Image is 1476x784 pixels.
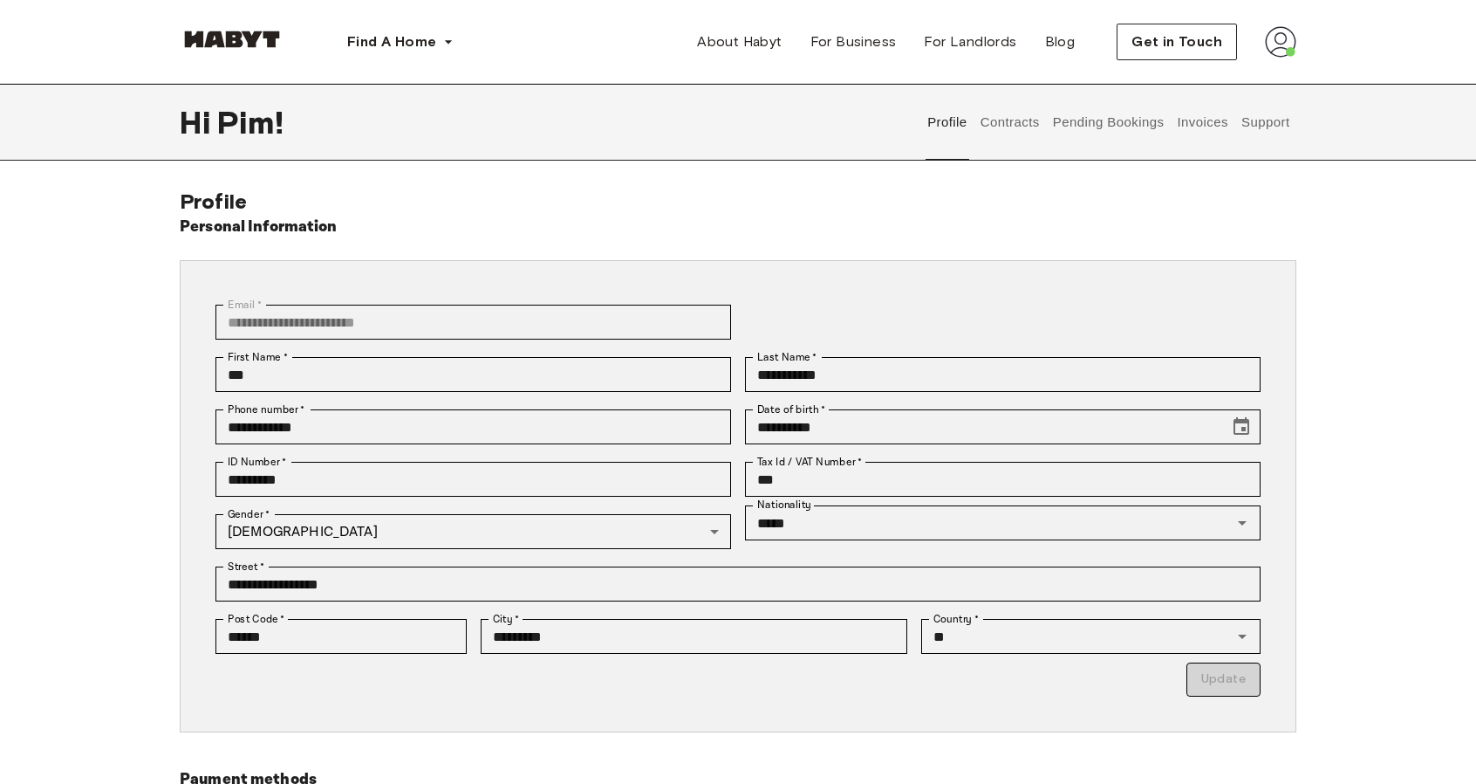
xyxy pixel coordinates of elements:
button: Profile [926,84,970,161]
label: First Name [228,349,288,365]
div: You can't change your email address at the moment. Please reach out to customer support in case y... [215,305,731,340]
button: Contracts [978,84,1042,161]
label: Last Name [757,349,817,365]
a: For Business [796,24,911,59]
label: Tax Id / VAT Number [757,454,862,470]
button: Pending Bookings [1050,84,1166,161]
div: [DEMOGRAPHIC_DATA] [215,514,731,549]
span: Profile [180,189,247,214]
button: Open [1230,511,1254,535]
label: Date of birth [757,402,825,417]
a: For Landlords [910,24,1030,59]
span: Pim ! [217,104,284,141]
label: Country [933,611,979,627]
label: Nationality [757,498,811,512]
button: Find A Home [333,24,468,59]
a: Blog [1031,24,1090,59]
button: Open [1230,624,1254,649]
span: Blog [1045,31,1076,52]
label: Post Code [228,611,285,627]
span: Get in Touch [1131,31,1222,52]
label: City [493,611,520,627]
button: Get in Touch [1117,24,1237,60]
label: ID Number [228,454,286,470]
label: Street [228,559,264,574]
div: user profile tabs [921,84,1296,161]
span: Find A Home [347,31,436,52]
button: Support [1239,84,1292,161]
a: About Habyt [683,24,796,59]
span: For Landlords [924,31,1016,52]
img: Habyt [180,31,284,48]
span: About Habyt [697,31,782,52]
span: For Business [810,31,897,52]
label: Gender [228,506,270,522]
label: Phone number [228,402,305,417]
button: Invoices [1175,84,1230,161]
img: avatar [1265,26,1296,58]
h6: Personal Information [180,215,338,239]
span: Hi [180,104,217,141]
button: Choose date, selected date is Mar 30, 2004 [1224,409,1259,444]
label: Email [228,297,262,313]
